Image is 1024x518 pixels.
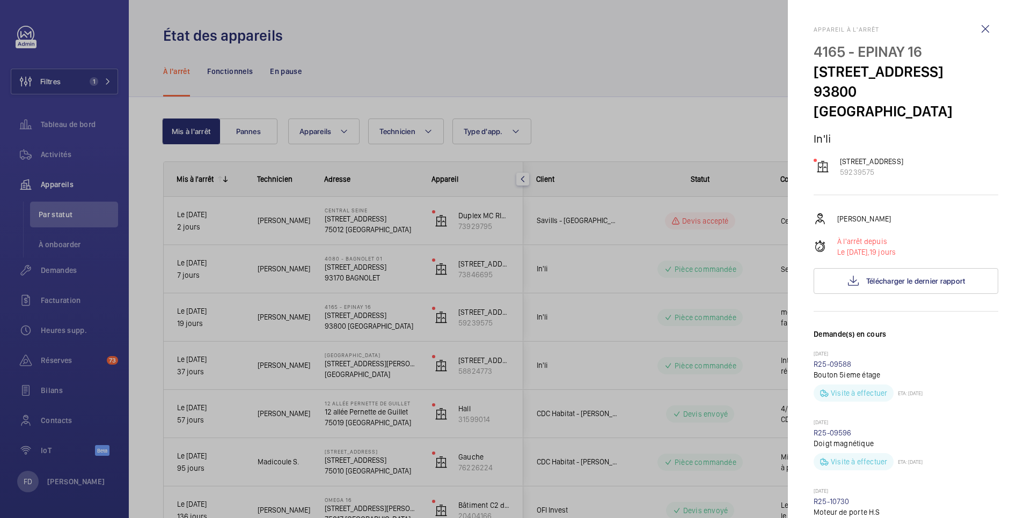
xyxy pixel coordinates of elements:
[814,497,850,506] a: R25-10730
[866,277,966,285] span: Télécharger le dernier rapport
[814,487,998,496] p: [DATE]
[814,438,998,449] p: Doigt magnétique
[840,156,903,167] p: [STREET_ADDRESS]
[814,26,998,33] h2: Appareil à l'arrêt
[894,390,923,396] p: ETA: [DATE]
[814,350,998,359] p: [DATE]
[840,167,903,177] p: 59239575
[831,388,887,398] p: Visite à effectuer
[814,419,998,427] p: [DATE]
[814,507,998,517] p: Moteur de porte H.S
[837,248,869,256] span: Le [DATE],
[816,160,829,173] img: elevator.svg
[814,132,998,145] p: In'li
[837,247,896,257] p: 19 jours
[814,428,852,437] a: R25-09596
[837,236,896,247] p: À l'arrêt depuis
[814,82,998,121] p: 93800 [GEOGRAPHIC_DATA]
[814,62,998,82] p: [STREET_ADDRESS]
[814,360,852,368] a: R25-09588
[831,456,887,467] p: Visite à effectuer
[894,458,923,465] p: ETA: [DATE]
[814,268,998,294] button: Télécharger le dernier rapport
[837,213,891,224] p: [PERSON_NAME]
[814,329,998,350] h3: Demande(s) en cours
[814,42,998,62] p: 4165 - EPINAY 16
[814,369,998,380] p: Bouton 5ieme étage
